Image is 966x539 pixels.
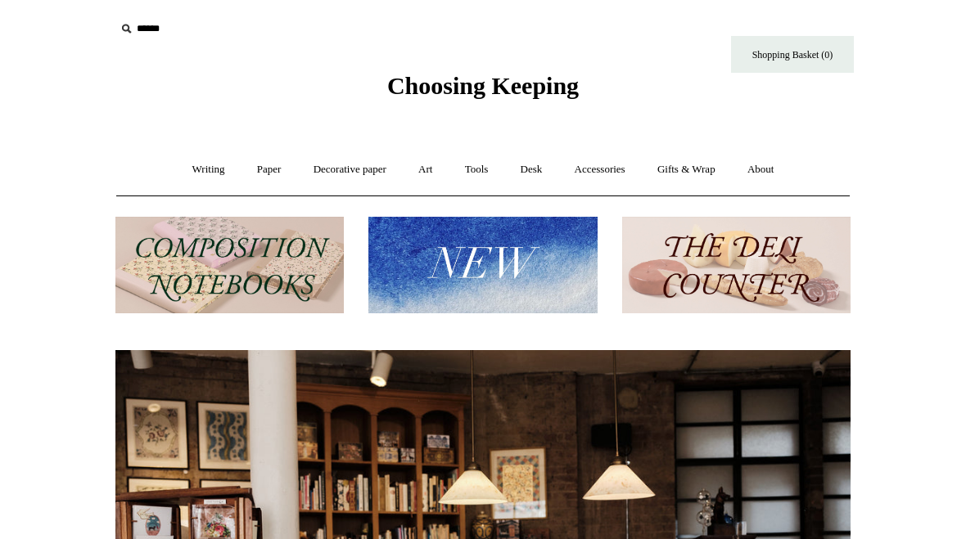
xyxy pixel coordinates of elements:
[368,217,597,314] img: New.jpg__PID:f73bdf93-380a-4a35-bcfe-7823039498e1
[506,148,557,191] a: Desk
[622,217,851,314] img: The Deli Counter
[450,148,503,191] a: Tools
[299,148,401,191] a: Decorative paper
[560,148,640,191] a: Accessories
[387,85,579,97] a: Choosing Keeping
[178,148,240,191] a: Writing
[643,148,730,191] a: Gifts & Wrap
[387,72,579,99] span: Choosing Keeping
[731,36,854,73] a: Shopping Basket (0)
[733,148,789,191] a: About
[115,217,344,314] img: 202302 Composition ledgers.jpg__PID:69722ee6-fa44-49dd-a067-31375e5d54ec
[404,148,447,191] a: Art
[242,148,296,191] a: Paper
